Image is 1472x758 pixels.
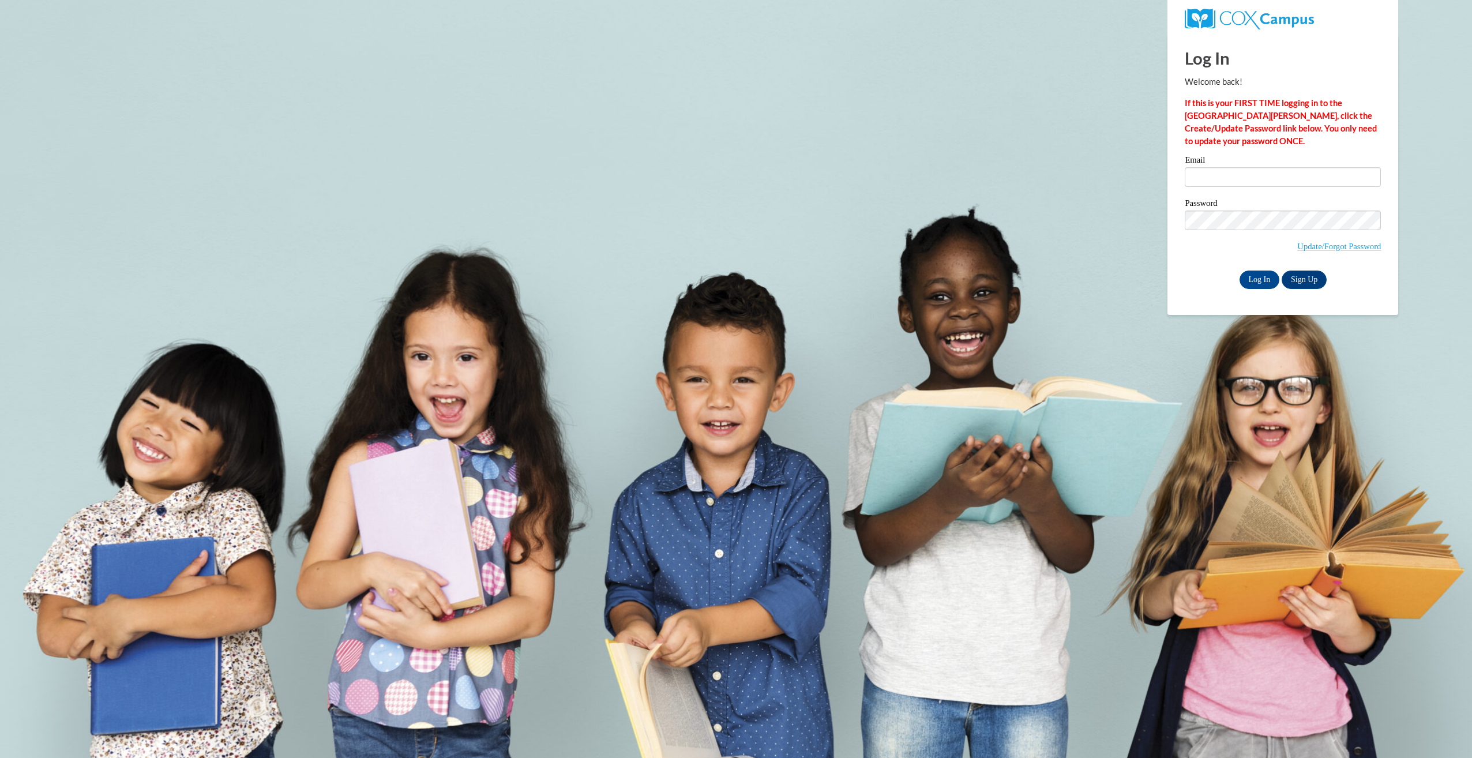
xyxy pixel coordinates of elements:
[1185,98,1377,146] strong: If this is your FIRST TIME logging in to the [GEOGRAPHIC_DATA][PERSON_NAME], click the Create/Upd...
[1282,271,1327,289] a: Sign Up
[1185,156,1381,167] label: Email
[1297,242,1381,251] a: Update/Forgot Password
[1185,199,1381,211] label: Password
[1185,13,1313,23] a: COX Campus
[1185,46,1381,70] h1: Log In
[1185,76,1381,88] p: Welcome back!
[1240,271,1280,289] input: Log In
[1185,9,1313,29] img: COX Campus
